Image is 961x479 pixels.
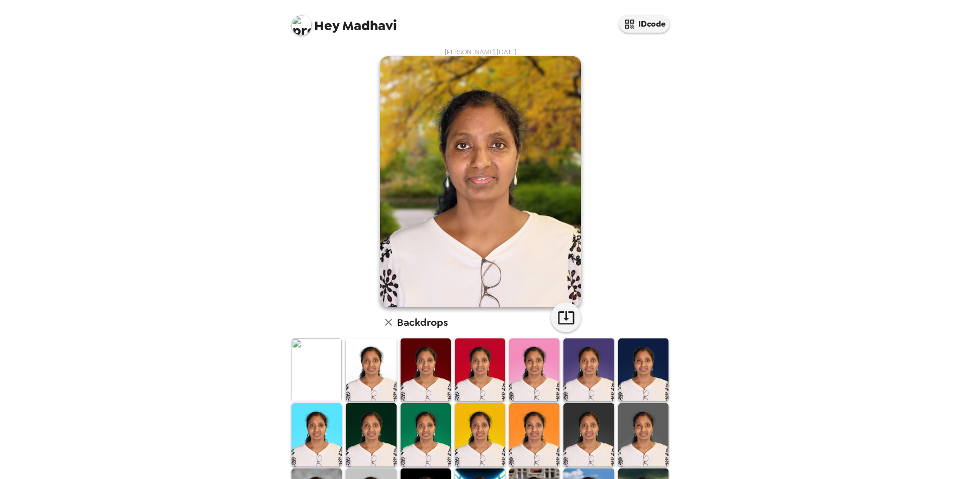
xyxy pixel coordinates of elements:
button: IDcode [619,15,669,33]
img: user [380,56,581,307]
span: Hey [314,17,339,35]
span: Madhavi [292,10,397,33]
img: Original [292,338,342,401]
h6: Backdrops [397,314,448,330]
span: [PERSON_NAME] , [DATE] [445,48,517,56]
img: profile pic [292,15,312,35]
